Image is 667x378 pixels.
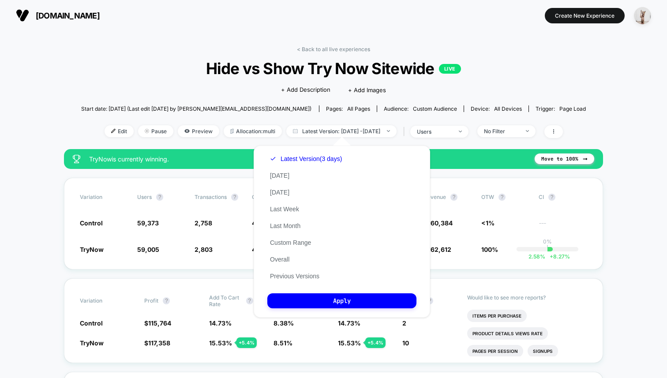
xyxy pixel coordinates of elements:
span: 8.51 % [274,339,292,347]
span: users [137,194,152,200]
span: $ [144,319,171,327]
span: [DOMAIN_NAME] [36,11,100,20]
span: Hide vs Show Try Now Sitewide [106,59,561,78]
span: all pages [347,105,370,112]
div: users [417,128,452,135]
span: Transactions [195,194,227,200]
span: Latest Version: [DATE] - [DATE] [286,125,397,137]
span: TryNow [80,339,104,347]
span: 160,384 [428,219,453,227]
span: Profit [144,297,158,304]
span: 14.73 % [338,319,360,327]
span: Start date: [DATE] (Last edit [DATE] by [PERSON_NAME][EMAIL_ADDRESS][DOMAIN_NAME]) [81,105,311,112]
img: end [387,130,390,132]
a: < Back to all live experiences [297,46,370,52]
button: ? [498,194,506,201]
button: Custom Range [267,239,314,247]
span: 115,764 [148,319,171,327]
button: [DATE] [267,172,292,180]
div: Pages: [326,105,370,112]
span: Variation [80,194,128,201]
span: TryNow [80,246,104,253]
p: LIVE [439,64,461,74]
span: Device: [464,105,528,112]
p: | [547,245,548,251]
button: ? [548,194,555,201]
img: rebalance [230,129,234,134]
button: ? [156,194,163,201]
span: Variation [80,294,128,307]
span: 2,803 [195,246,213,253]
span: 10 [402,339,409,347]
span: 59,373 [137,219,159,227]
span: Edit [105,125,134,137]
span: Custom Audience [413,105,457,112]
div: + 5.4 % [236,337,257,348]
span: 117,358 [148,339,170,347]
div: No Filter [484,128,519,135]
img: ppic [634,7,651,24]
span: Page Load [559,105,586,112]
button: Create New Experience [545,8,625,23]
button: ppic [631,7,654,25]
img: edit [111,129,116,133]
span: 2,758 [195,219,212,227]
span: Control [80,319,103,327]
button: [DATE] [267,188,292,196]
li: Pages Per Session [467,345,523,357]
button: Move to 100% [535,153,594,164]
span: <1% [481,219,495,227]
li: Signups [528,345,558,357]
img: success_star [73,155,80,163]
button: Last Week [267,205,302,213]
img: end [526,130,529,132]
div: Audience: [384,105,457,112]
img: Visually logo [16,9,29,22]
p: 0% [543,238,552,245]
span: 2.58 % [528,253,545,260]
button: Overall [267,255,292,263]
span: Pause [138,125,173,137]
span: TryNow is currently winning. [89,155,526,163]
img: end [459,131,462,132]
li: Items Per Purchase [467,310,527,322]
span: + Add Description [281,86,330,94]
span: Add To Cart Rate [209,294,242,307]
span: + [550,253,553,260]
span: 2 [402,319,406,327]
div: + 5.4 % [365,337,386,348]
button: ? [450,194,457,201]
img: end [145,129,149,133]
div: Trigger: [536,105,586,112]
button: ? [163,297,170,304]
li: Product Details Views Rate [467,327,548,340]
span: 15.53 % [338,339,361,347]
span: 8.27 % [545,253,570,260]
button: [DOMAIN_NAME] [13,8,102,22]
span: Preview [178,125,219,137]
span: 15.53 % [209,339,232,347]
span: all devices [494,105,522,112]
span: 59,005 [137,246,159,253]
span: | [401,125,410,138]
span: Control [80,219,103,227]
span: Allocation: multi [224,125,282,137]
button: Previous Versions [267,272,322,280]
span: OTW [481,194,530,201]
button: Apply [267,293,416,308]
button: ? [231,194,238,201]
span: 162,612 [428,246,451,253]
span: CI [539,194,587,201]
img: calendar [293,129,298,133]
span: + Add Images [348,86,386,94]
button: Latest Version(3 days) [267,155,345,163]
span: $ [144,339,170,347]
span: --- [539,221,587,227]
span: 8.38 % [274,319,294,327]
span: 100% [481,246,498,253]
p: Would like to see more reports? [467,294,588,301]
span: 14.73 % [209,319,232,327]
button: Last Month [267,222,303,230]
